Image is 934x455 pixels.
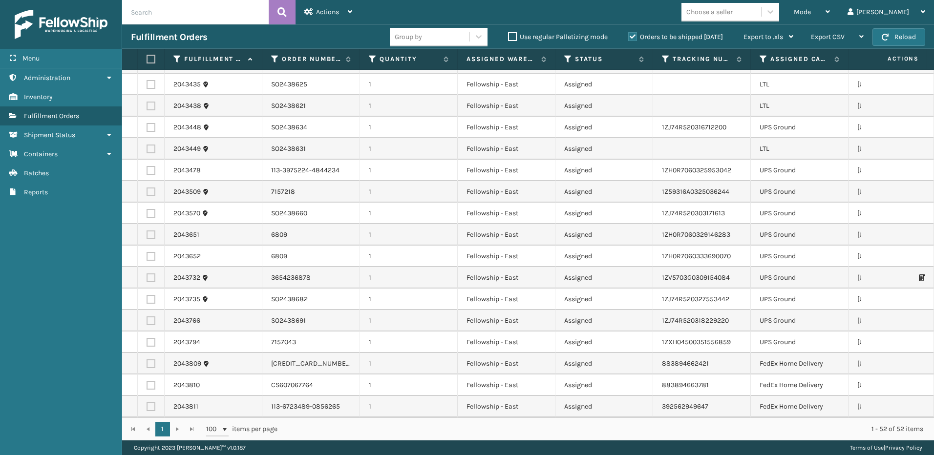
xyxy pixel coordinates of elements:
[262,95,360,117] td: SO2438621
[173,380,200,390] a: 2043810
[360,374,458,396] td: 1
[262,289,360,310] td: SO2438682
[751,374,849,396] td: FedEx Home Delivery
[857,51,925,67] span: Actions
[555,267,653,289] td: Assigned
[360,246,458,267] td: 1
[24,131,75,139] span: Shipment Status
[262,267,360,289] td: 3654236878
[262,224,360,246] td: 6809
[184,55,243,63] label: Fulfillment Order Id
[662,123,726,131] a: 1ZJ74R520316712200
[173,144,201,154] a: 2043449
[173,294,200,304] a: 2043735
[24,93,53,101] span: Inventory
[555,203,653,224] td: Assigned
[458,203,555,224] td: Fellowship - East
[22,54,40,62] span: Menu
[262,331,360,353] td: 7157043
[173,316,200,326] a: 2043766
[811,33,845,41] span: Export CSV
[555,160,653,181] td: Assigned
[850,440,922,455] div: |
[395,32,422,42] div: Group by
[662,252,731,260] a: 1ZH0R7060333690070
[262,160,360,181] td: 113-3975224-4844234
[24,74,70,82] span: Administration
[662,316,729,325] a: 1ZJ74R520318229220
[743,33,783,41] span: Export to .xls
[458,353,555,374] td: Fellowship - East
[173,402,198,412] a: 2043811
[173,208,200,218] a: 2043570
[458,138,555,160] td: Fellowship - East
[360,95,458,117] td: 1
[458,246,555,267] td: Fellowship - East
[262,353,360,374] td: [CREDIT_CARD_NUMBER]
[262,203,360,224] td: SO2438660
[24,169,49,177] span: Batches
[458,267,555,289] td: Fellowship - East
[173,101,201,111] a: 2043438
[360,353,458,374] td: 1
[262,138,360,160] td: SO2438631
[173,123,201,132] a: 2043448
[555,310,653,331] td: Assigned
[751,224,849,246] td: UPS Ground
[467,55,536,63] label: Assigned Warehouse
[555,181,653,203] td: Assigned
[850,444,884,451] a: Terms of Use
[673,55,732,63] label: Tracking Number
[262,374,360,396] td: CS607067764
[751,95,849,117] td: LTL
[751,160,849,181] td: UPS Ground
[458,289,555,310] td: Fellowship - East
[173,187,201,197] a: 2043509
[555,331,653,353] td: Assigned
[555,374,653,396] td: Assigned
[555,246,653,267] td: Assigned
[360,181,458,203] td: 1
[458,374,555,396] td: Fellowship - East
[173,230,199,240] a: 2043651
[458,181,555,203] td: Fellowship - East
[262,396,360,417] td: 113-6723489-0856265
[872,28,925,46] button: Reload
[262,246,360,267] td: 6809
[173,337,200,347] a: 2043794
[155,422,170,436] a: 1
[751,246,849,267] td: UPS Ground
[751,289,849,310] td: UPS Ground
[458,95,555,117] td: Fellowship - East
[770,55,829,63] label: Assigned Carrier Service
[173,80,201,89] a: 2043435
[15,10,107,39] img: logo
[360,310,458,331] td: 1
[262,181,360,203] td: 7157218
[751,353,849,374] td: FedEx Home Delivery
[360,160,458,181] td: 1
[206,424,221,434] span: 100
[291,424,923,434] div: 1 - 52 of 52 items
[24,150,58,158] span: Containers
[794,8,811,16] span: Mode
[662,166,731,174] a: 1ZH0R7060325953042
[751,203,849,224] td: UPS Ground
[262,74,360,95] td: SO2438625
[751,310,849,331] td: UPS Ground
[131,31,207,43] h3: Fulfillment Orders
[555,117,653,138] td: Assigned
[360,117,458,138] td: 1
[316,8,339,16] span: Actions
[458,160,555,181] td: Fellowship - East
[662,230,730,239] a: 1ZH0R7060329146283
[662,187,729,196] a: 1Z59316A0325036244
[555,95,653,117] td: Assigned
[555,289,653,310] td: Assigned
[555,224,653,246] td: Assigned
[206,422,277,436] span: items per page
[282,55,341,63] label: Order Number
[360,138,458,160] td: 1
[458,310,555,331] td: Fellowship - East
[751,138,849,160] td: LTL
